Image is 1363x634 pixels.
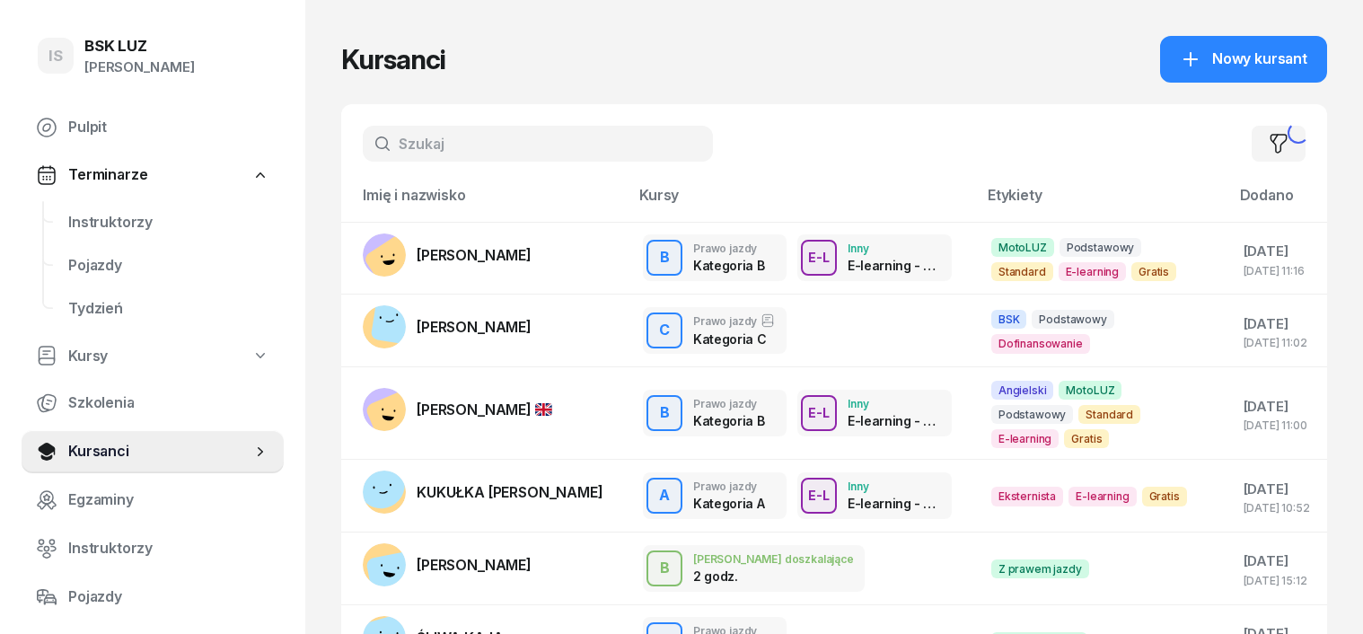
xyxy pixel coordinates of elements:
div: BSK LUZ [84,39,195,54]
span: MotoLUZ [991,238,1054,257]
span: [PERSON_NAME] [417,401,552,418]
span: E-learning [1059,262,1126,281]
input: Szukaj [363,126,713,162]
span: [PERSON_NAME] [417,556,532,574]
button: B [646,240,682,276]
span: Pojazdy [68,586,269,609]
a: Kursy [22,336,284,377]
a: Nowy kursant [1160,36,1327,83]
div: E-L [801,401,837,424]
span: Standard [991,262,1053,281]
a: [PERSON_NAME] [363,305,532,348]
span: BSK [991,310,1027,329]
span: Z prawem jazdy [991,559,1089,578]
span: Podstawowy [1060,238,1141,257]
span: Angielski [991,381,1054,400]
span: MotoLUZ [1059,381,1121,400]
a: Kursanci [22,430,284,473]
span: Egzaminy [68,489,269,512]
div: E-L [801,485,837,507]
span: Podstawowy [1032,310,1113,329]
div: [DATE] 11:02 [1244,337,1313,348]
button: E-L [801,240,837,276]
span: Terminarze [68,163,147,187]
a: KUKUŁKA [PERSON_NAME] [363,471,603,514]
div: Prawo jazdy [693,313,775,328]
div: [DATE] [1244,395,1313,418]
span: KUKUŁKA [PERSON_NAME] [417,483,603,501]
span: E-learning [1068,487,1136,506]
span: Gratis [1131,262,1176,281]
div: [DATE] 10:52 [1244,502,1313,514]
a: Terminarze [22,154,284,196]
h1: Kursanci [341,43,445,75]
span: Nowy kursant [1212,48,1307,71]
div: E-learning - 90 dni [848,258,941,273]
a: Egzaminy [22,479,284,522]
div: [DATE] [1244,240,1313,263]
span: Tydzień [68,297,269,321]
span: Podstawowy [991,405,1073,424]
div: [PERSON_NAME] doszkalające [693,553,854,565]
div: Kategoria B [693,413,764,428]
div: Kategoria A [693,496,764,511]
div: [DATE] [1244,313,1313,336]
a: Pojazdy [54,244,284,287]
span: Eksternista [991,487,1063,506]
a: Instruktorzy [54,201,284,244]
div: Kategoria C [693,331,775,347]
div: Prawo jazdy [693,242,764,254]
span: Kursanci [68,440,251,463]
div: 2 godz. [693,568,787,584]
span: Standard [1078,405,1140,424]
div: Inny [848,398,941,409]
span: Gratis [1064,429,1109,448]
div: [DATE] [1244,478,1313,501]
div: Kategoria B [693,258,764,273]
span: Instruktorzy [68,211,269,234]
div: [DATE] 15:12 [1244,575,1313,586]
a: Pulpit [22,106,284,149]
button: A [646,478,682,514]
a: Szkolenia [22,382,284,425]
th: Etykiety [977,183,1229,222]
a: [PERSON_NAME] [363,233,532,277]
div: B [653,243,677,274]
div: Inny [848,242,941,254]
button: B [646,395,682,431]
div: E-learning - 90 dni [848,413,941,428]
span: Pojazdy [68,254,269,277]
div: Prawo jazdy [693,398,764,409]
div: C [652,315,677,346]
span: E-learning [991,429,1059,448]
th: Imię i nazwisko [341,183,629,222]
span: Instruktorzy [68,537,269,560]
a: [PERSON_NAME] [363,388,552,431]
a: Instruktorzy [22,527,284,570]
div: Prawo jazdy [693,480,764,492]
div: E-learning - 90 dni [848,496,941,511]
span: Dofinansowanie [991,334,1090,353]
div: E-L [801,247,837,269]
th: Dodano [1229,183,1327,222]
span: Gratis [1142,487,1187,506]
span: Szkolenia [68,392,269,415]
button: E-L [801,478,837,514]
div: B [653,553,677,584]
button: C [646,313,682,348]
a: [PERSON_NAME] [363,543,532,586]
a: Pojazdy [22,576,284,619]
div: [DATE] 11:16 [1244,265,1313,277]
div: B [653,398,677,428]
div: A [652,480,677,511]
span: [PERSON_NAME] [417,246,532,264]
span: [PERSON_NAME] [417,318,532,336]
div: [DATE] 11:00 [1244,419,1313,431]
span: IS [48,48,63,64]
a: Tydzień [54,287,284,330]
span: Kursy [68,345,108,368]
div: [DATE] [1244,550,1313,573]
div: [PERSON_NAME] [84,56,195,79]
div: Inny [848,480,941,492]
th: Kursy [629,183,977,222]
